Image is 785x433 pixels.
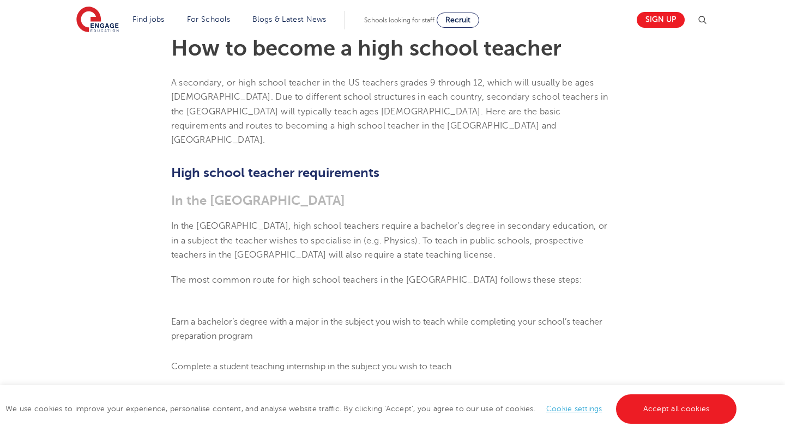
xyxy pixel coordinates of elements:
[616,394,737,424] a: Accept all cookies
[171,38,614,59] h1: How to become a high school teacher
[437,13,479,28] a: Recruit
[171,78,608,145] span: A secondary, or high school teacher in the US teachers grades 9 through 12, which will usually be...
[171,275,583,285] span: The most common route for high school teachers in the [GEOGRAPHIC_DATA] follows these steps:
[171,165,379,180] b: High school teacher requirements
[187,15,230,23] a: For Schools
[364,16,434,24] span: Schools looking for staff
[171,193,345,208] span: In the [GEOGRAPHIC_DATA]
[171,362,451,371] span: Complete a student teaching internship in the subject you wish to teach
[171,317,602,341] span: Earn a bachelor’s degree with a major in the subject you wish to teach while completing your scho...
[252,15,327,23] a: Blogs & Latest News
[445,16,470,24] span: Recruit
[76,7,119,34] img: Engage Education
[546,405,602,413] a: Cookie settings
[5,405,739,413] span: We use cookies to improve your experience, personalise content, and analyse website traffic. By c...
[171,221,608,260] span: In the [GEOGRAPHIC_DATA], high school teachers require a bachelor’s degree in secondary education...
[637,12,685,28] a: Sign up
[132,15,165,23] a: Find jobs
